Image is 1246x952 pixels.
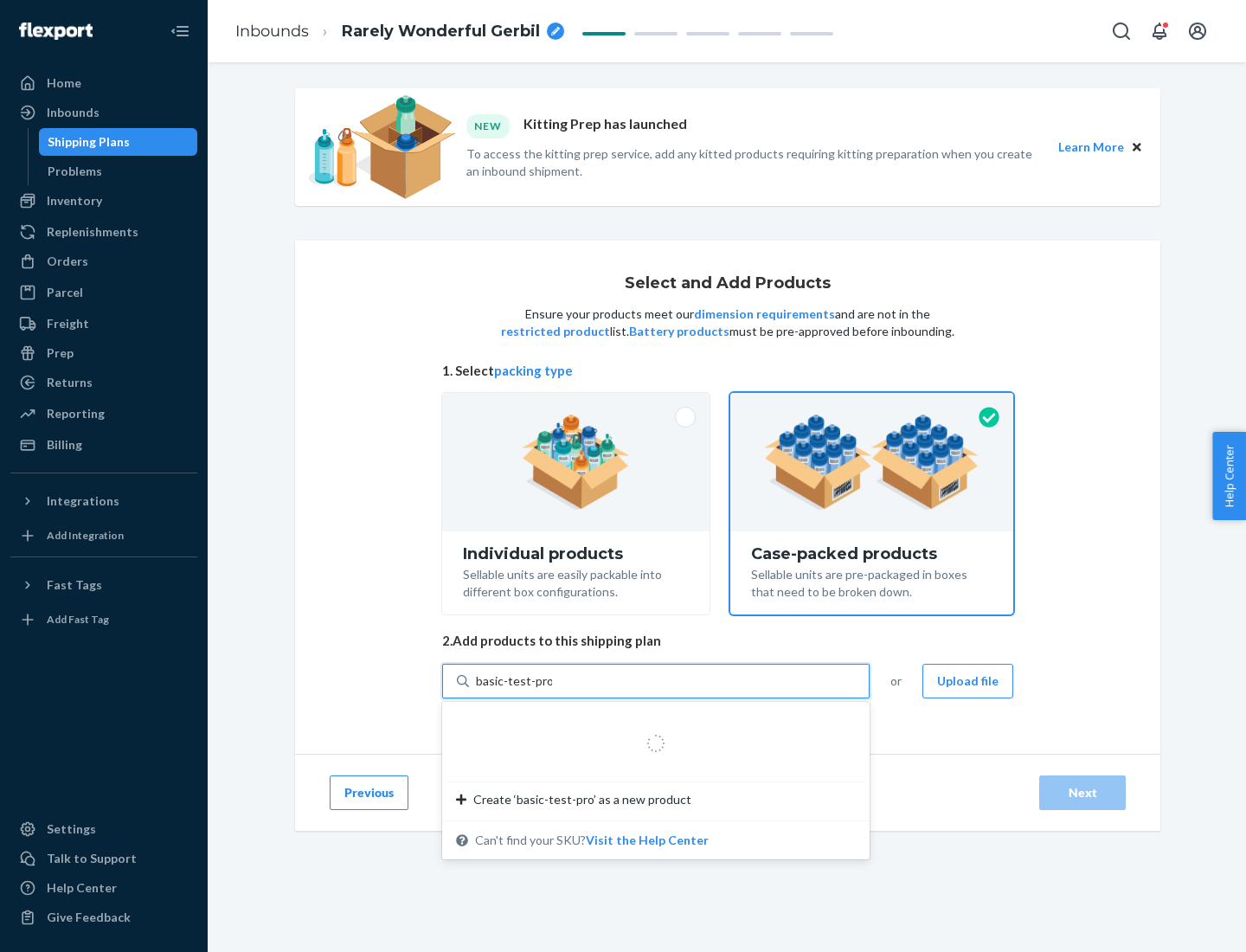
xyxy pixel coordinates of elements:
[476,672,552,690] input: Create ‘basic-test-pro’ as a new productCan't find your SKU?Visit the Help Center
[47,74,81,92] div: Home
[494,362,573,380] button: packing type
[1054,784,1111,801] div: Next
[499,306,956,340] p: Ensure your products meet our and are not in the list. must be pre-approved before inbounding.
[751,563,992,601] div: Sellable units are pre-packaged in boxes that need to be broken down.
[47,612,109,627] div: Add Fast Tag
[10,400,197,428] a: Reporting
[47,374,93,391] div: Returns
[342,21,540,43] span: Rarely Wonderful Gerbil
[10,815,197,843] a: Settings
[694,306,835,323] button: dimension requirements
[10,218,197,246] a: Replenishments
[222,6,578,57] ol: breadcrumbs
[47,820,96,838] div: Settings
[47,253,88,270] div: Orders
[47,492,119,510] div: Integrations
[10,279,197,306] a: Parcel
[10,310,197,338] a: Freight
[10,187,197,215] a: Inventory
[10,99,197,126] a: Inbounds
[475,832,709,849] span: Can't find your SKU?
[523,114,687,138] p: Kitting Prep has launched
[10,606,197,634] a: Add Fast Tag
[235,22,309,41] a: Inbounds
[39,128,198,156] a: Shipping Plans
[1212,432,1246,520] button: Help Center
[629,323,729,340] button: Battery products
[47,192,102,209] div: Inventory
[1127,138,1146,157] button: Close
[10,248,197,275] a: Orders
[442,362,1013,380] span: 1. Select
[1142,14,1177,48] button: Open notifications
[466,145,1043,180] p: To access the kitting prep service, add any kitted products requiring kitting preparation when yo...
[10,904,197,931] button: Give Feedback
[10,874,197,902] a: Help Center
[501,323,610,340] button: restricted product
[442,632,1013,650] span: 2. Add products to this shipping plan
[10,845,197,872] a: Talk to Support
[10,522,197,550] a: Add Integration
[47,879,117,897] div: Help Center
[463,563,689,601] div: Sellable units are easily packable into different box configurations.
[48,163,102,180] div: Problems
[47,528,124,543] div: Add Integration
[47,436,82,453] div: Billing
[47,104,100,121] div: Inbounds
[47,315,89,332] div: Freight
[764,415,979,510] img: case-pack.59cecea509d18c883b923b81aeac6d0b.png
[47,284,83,301] div: Parcel
[47,405,105,422] div: Reporting
[163,14,197,48] button: Close Navigation
[47,344,74,362] div: Prep
[10,571,197,599] button: Fast Tags
[10,69,197,97] a: Home
[10,431,197,459] a: Billing
[1058,138,1124,157] button: Learn More
[751,545,992,563] div: Case-packed products
[47,223,138,241] div: Replenishments
[1039,775,1126,810] button: Next
[47,909,131,926] div: Give Feedback
[39,158,198,185] a: Problems
[473,791,691,808] span: Create ‘basic-test-pro’ as a new product
[522,415,630,510] img: individual-pack.facf35554cb0f1810c75b2bd6df2d64e.png
[463,545,689,563] div: Individual products
[10,487,197,515] button: Integrations
[10,369,197,396] a: Returns
[466,114,510,138] div: NEW
[625,275,831,293] h1: Select and Add Products
[47,850,137,867] div: Talk to Support
[330,775,408,810] button: Previous
[19,23,93,40] img: Flexport logo
[922,664,1013,698] button: Upload file
[47,576,102,594] div: Fast Tags
[890,672,902,690] span: or
[10,339,197,367] a: Prep
[48,133,130,151] div: Shipping Plans
[1180,14,1215,48] button: Open account menu
[1104,14,1139,48] button: Open Search Box
[586,832,709,849] button: Create ‘basic-test-pro’ as a new productCan't find your SKU?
